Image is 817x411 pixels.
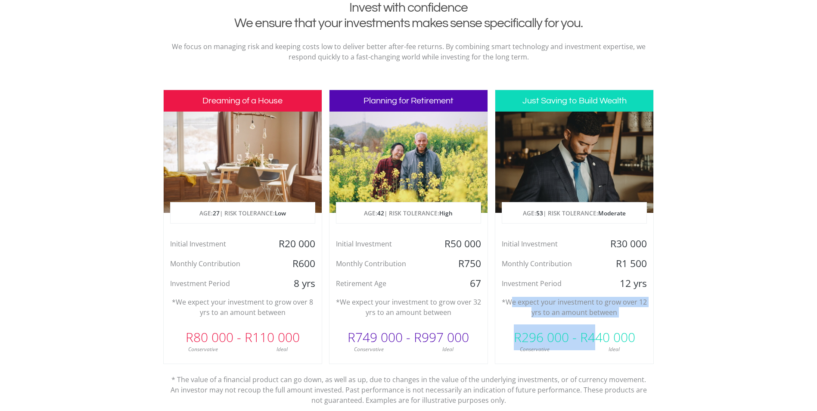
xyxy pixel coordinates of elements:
div: Initial Investment [329,237,435,250]
p: *We expect your investment to grow over 32 yrs to an amount between [336,297,481,318]
h3: Just Saving to Build Wealth [495,90,653,112]
p: AGE: | RISK TOLERANCE: [171,202,315,224]
div: 12 yrs [601,277,653,290]
span: 53 [536,209,543,217]
h3: Planning for Retirement [329,90,488,112]
div: Investment Period [164,277,269,290]
div: R80 000 - R110 000 [164,324,322,350]
div: Initial Investment [164,237,269,250]
div: Ideal [575,346,654,353]
div: Retirement Age [329,277,435,290]
div: Conservative [329,346,409,353]
p: * The value of a financial product can go down, as well as up, due to changes in the value of the... [170,364,648,405]
span: 42 [377,209,384,217]
p: We focus on managing risk and keeping costs low to deliver better after-fee returns. By combining... [170,41,648,62]
div: R749 000 - R997 000 [329,324,488,350]
div: R20 000 [269,237,321,250]
div: R296 000 - R440 000 [495,324,653,350]
h3: Dreaming of a House [164,90,322,112]
div: 8 yrs [269,277,321,290]
div: R1 500 [601,257,653,270]
div: 67 [435,277,488,290]
div: Monthly Contribution [329,257,435,270]
div: R30 000 [601,237,653,250]
div: Conservative [164,346,243,353]
p: *We expect your investment to grow over 12 yrs to an amount between [502,297,647,318]
span: High [439,209,453,217]
p: AGE: | RISK TOLERANCE: [502,202,646,224]
span: 27 [213,209,220,217]
div: Ideal [408,346,488,353]
p: *We expect your investment to grow over 8 yrs to an amount between [170,297,315,318]
div: Initial Investment [495,237,601,250]
div: Monthly Contribution [164,257,269,270]
div: R50 000 [435,237,488,250]
div: Conservative [495,346,575,353]
div: R600 [269,257,321,270]
span: Moderate [598,209,626,217]
div: Investment Period [495,277,601,290]
div: Ideal [242,346,322,353]
div: Monthly Contribution [495,257,601,270]
span: Low [275,209,286,217]
div: R750 [435,257,488,270]
p: AGE: | RISK TOLERANCE: [336,202,481,224]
